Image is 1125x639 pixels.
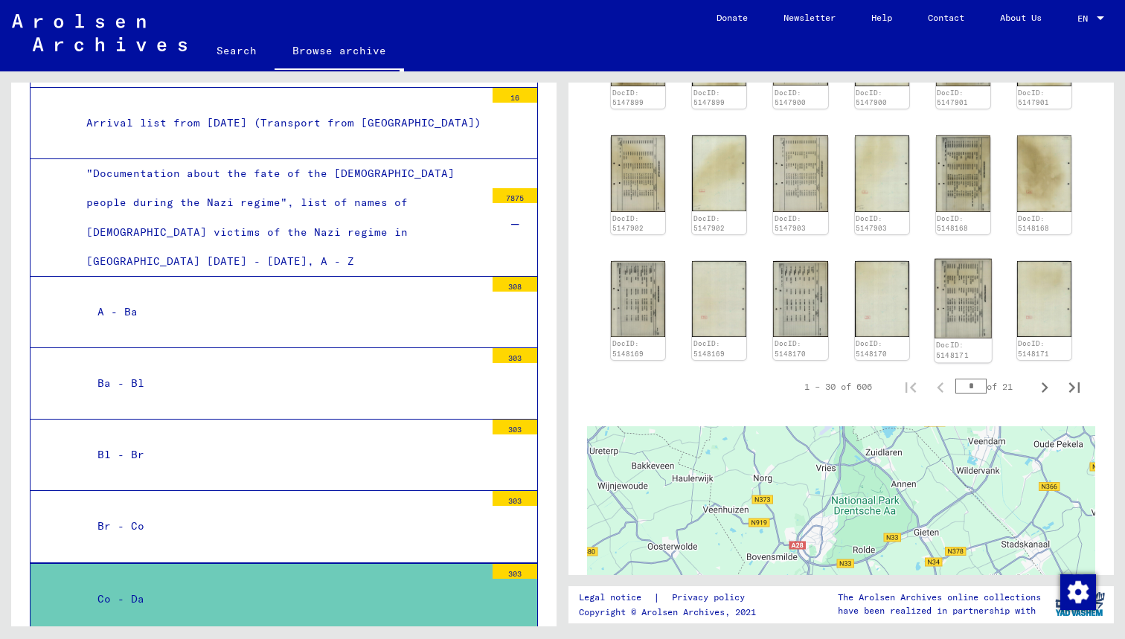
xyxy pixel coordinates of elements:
[86,585,485,614] div: Co - Da
[612,339,644,358] a: DocID: 5148169
[935,259,992,338] img: 001.jpg
[775,339,806,358] a: DocID: 5148170
[1052,585,1108,623] img: yv_logo.png
[660,590,763,606] a: Privacy policy
[12,14,187,51] img: Arolsen_neg.svg
[611,135,665,211] img: 001.jpg
[275,33,404,71] a: Browse archive
[775,214,806,233] a: DocID: 5147903
[693,214,725,233] a: DocID: 5147902
[493,277,537,292] div: 308
[493,491,537,506] div: 303
[1017,135,1071,212] img: 002.jpg
[692,261,746,337] img: 002.jpg
[579,606,763,619] p: Copyright © Arolsen Archives, 2021
[936,135,990,211] img: 001.jpg
[804,380,872,394] div: 1 – 30 of 606
[579,590,653,606] a: Legal notice
[856,89,887,107] a: DocID: 5147900
[493,348,537,363] div: 303
[611,261,665,337] img: 001.jpg
[855,261,909,337] img: 002.jpg
[775,89,806,107] a: DocID: 5147900
[937,214,968,233] a: DocID: 5148168
[838,604,1041,617] p: have been realized in partnership with
[579,590,763,606] div: |
[955,379,1030,394] div: of 21
[1060,574,1095,609] div: Change consent
[693,89,725,107] a: DocID: 5147899
[86,369,485,398] div: Ba - Bl
[838,591,1041,604] p: The Arolsen Archives online collections
[86,298,485,327] div: A - Ba
[926,372,955,402] button: Previous page
[855,135,909,211] img: 002.jpg
[773,261,827,337] img: 001.jpg
[493,188,537,203] div: 7875
[1030,372,1060,402] button: Next page
[612,214,644,233] a: DocID: 5147902
[937,89,968,107] a: DocID: 5147901
[1018,339,1049,358] a: DocID: 5148171
[1017,261,1071,337] img: 002.jpg
[856,339,887,358] a: DocID: 5148170
[75,159,485,276] div: "Documentation about the fate of the [DEMOGRAPHIC_DATA] people during the Nazi regime", list of n...
[1018,89,1049,107] a: DocID: 5147901
[1060,574,1096,610] img: Change consent
[936,341,969,360] a: DocID: 5148171
[896,372,926,402] button: First page
[493,564,537,579] div: 303
[1018,214,1049,233] a: DocID: 5148168
[773,135,827,211] img: 001.jpg
[693,339,725,358] a: DocID: 5148169
[493,420,537,434] div: 303
[612,89,644,107] a: DocID: 5147899
[856,214,887,233] a: DocID: 5147903
[1077,13,1094,24] span: EN
[199,33,275,68] a: Search
[1060,372,1089,402] button: Last page
[86,440,485,469] div: Bl - Br
[493,88,537,103] div: 16
[75,109,485,138] div: Arrival list from [DATE] (Transport from [GEOGRAPHIC_DATA])
[86,512,485,541] div: Br - Co
[692,135,746,211] img: 002.jpg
